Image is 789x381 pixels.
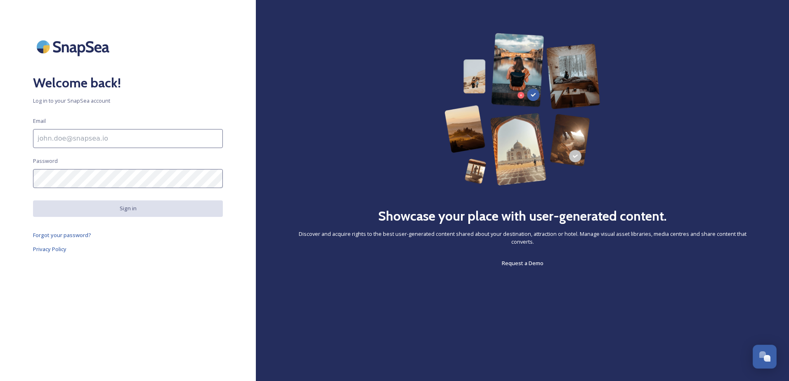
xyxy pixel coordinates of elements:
[444,33,600,186] img: 63b42ca75bacad526042e722_Group%20154-p-800.png
[378,206,667,226] h2: Showcase your place with user-generated content.
[33,97,223,105] span: Log in to your SnapSea account
[33,244,223,254] a: Privacy Policy
[33,245,66,253] span: Privacy Policy
[33,117,46,125] span: Email
[33,157,58,165] span: Password
[502,259,543,267] span: Request a Demo
[33,73,223,93] h2: Welcome back!
[33,33,116,61] img: SnapSea Logo
[289,230,756,246] span: Discover and acquire rights to the best user-generated content shared about your destination, att...
[502,258,543,268] a: Request a Demo
[33,231,91,239] span: Forgot your password?
[33,230,223,240] a: Forgot your password?
[753,345,777,369] button: Open Chat
[33,200,223,216] button: Sign in
[33,129,223,148] input: john.doe@snapsea.io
